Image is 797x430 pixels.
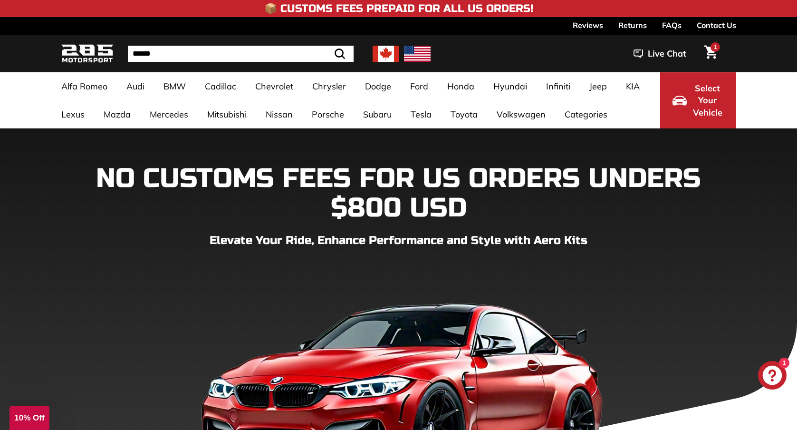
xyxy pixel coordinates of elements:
a: Cart [699,38,723,70]
a: Lexus [52,100,94,128]
a: Jeep [580,72,616,100]
a: Toyota [441,100,487,128]
a: Returns [618,17,647,33]
span: Live Chat [648,48,686,60]
p: Elevate Your Ride, Enhance Performance and Style with Aero Kits [61,232,736,249]
h4: 📦 Customs Fees Prepaid for All US Orders! [264,3,533,14]
a: Chrysler [303,72,355,100]
span: Select Your Vehicle [691,82,724,119]
a: Chevrolet [246,72,303,100]
a: Nissan [256,100,302,128]
a: Mercedes [140,100,198,128]
span: 1 [714,43,717,50]
a: KIA [616,72,649,100]
a: Mazda [94,100,140,128]
a: Volkswagen [487,100,555,128]
a: Infiniti [537,72,580,100]
a: Porsche [302,100,354,128]
a: Audi [117,72,154,100]
inbox-online-store-chat: Shopify online store chat [755,361,789,392]
a: FAQs [662,17,682,33]
input: Search [128,46,354,62]
button: Live Chat [621,42,699,66]
a: Honda [438,72,484,100]
a: Alfa Romeo [52,72,117,100]
a: Mitsubishi [198,100,256,128]
a: Contact Us [697,17,736,33]
a: BMW [154,72,195,100]
a: Cadillac [195,72,246,100]
a: Hyundai [484,72,537,100]
a: Ford [401,72,438,100]
span: 10% Off [14,413,44,422]
a: Categories [555,100,617,128]
h1: NO CUSTOMS FEES FOR US ORDERS UNDERS $800 USD [61,164,736,223]
div: 10% Off [10,406,49,430]
button: Select Your Vehicle [660,72,736,128]
img: Logo_285_Motorsport_areodynamics_components [61,43,114,65]
a: Reviews [573,17,603,33]
a: Dodge [355,72,401,100]
a: Tesla [401,100,441,128]
a: Subaru [354,100,401,128]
